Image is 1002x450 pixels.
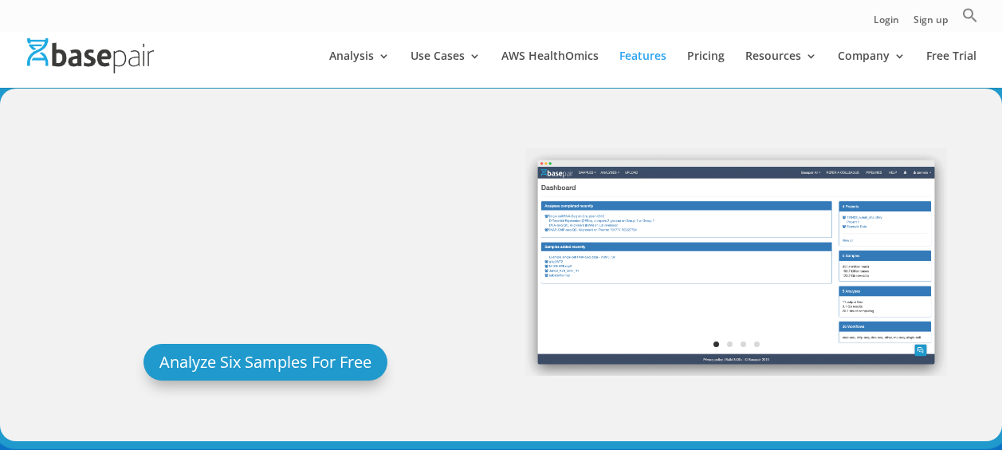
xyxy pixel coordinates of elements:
[754,341,760,347] a: 4
[926,50,976,88] a: Free Trial
[713,341,719,347] a: 1
[501,50,599,88] a: AWS HealthOmics
[745,50,817,88] a: Resources
[27,38,154,73] img: Basepair
[962,7,978,32] a: Search Icon Link
[727,341,733,347] a: 2
[525,148,947,376] img: screely-1570826147681.png
[962,7,978,23] svg: Search
[411,50,481,88] a: Use Cases
[329,50,390,88] a: Analysis
[687,50,725,88] a: Pricing
[838,50,906,88] a: Company
[741,341,746,347] a: 3
[619,50,666,88] a: Features
[143,344,387,381] a: Analyze Six Samples For Free
[874,15,899,32] a: Login
[914,15,948,32] a: Sign up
